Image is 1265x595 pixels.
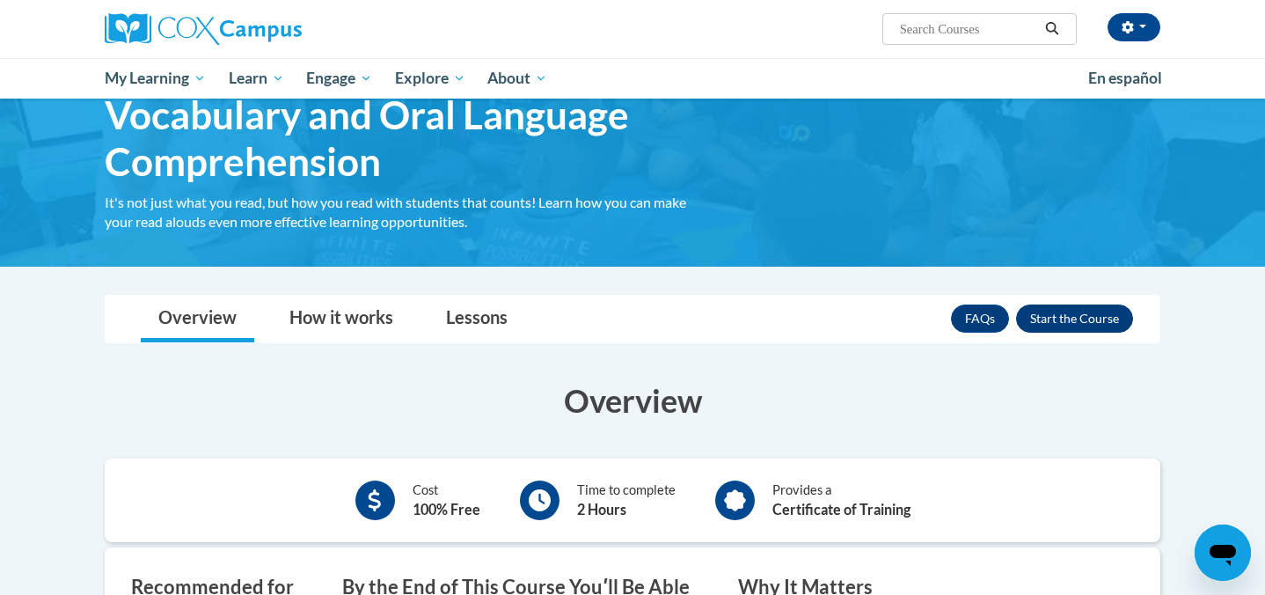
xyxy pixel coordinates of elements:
a: Overview [141,296,254,342]
input: Search Courses [898,18,1039,40]
a: My Learning [93,58,217,99]
span: About [487,68,547,89]
span: Explore [395,68,465,89]
b: 100% Free [413,501,480,518]
a: FAQs [951,305,1009,333]
h3: Overview [105,378,1160,422]
button: Account Settings [1108,13,1160,41]
a: How it works [272,296,411,342]
a: About [477,58,559,99]
div: Provides a [772,481,910,520]
span: My Learning [105,68,206,89]
a: Cox Campus [105,13,439,45]
a: Explore [384,58,477,99]
span: Engage [306,68,372,89]
a: En español [1077,60,1174,97]
span: Learn [229,68,284,89]
div: It's not just what you read, but how you read with students that counts! Learn how you can make y... [105,193,712,231]
button: Enroll [1016,305,1133,333]
span: Meaningful Read Alouds for Vocabulary and Oral Language Comprehension [105,45,712,184]
div: Main menu [78,58,1187,99]
div: Cost [413,481,480,520]
a: Engage [295,58,384,99]
a: Learn [217,58,296,99]
iframe: Button to launch messaging window [1195,525,1251,581]
img: Cox Campus [105,13,302,45]
a: Lessons [428,296,525,342]
div: Time to complete [577,481,676,520]
b: 2 Hours [577,501,626,518]
span: En español [1088,69,1162,87]
b: Certificate of Training [772,501,910,518]
button: Search [1039,18,1065,40]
